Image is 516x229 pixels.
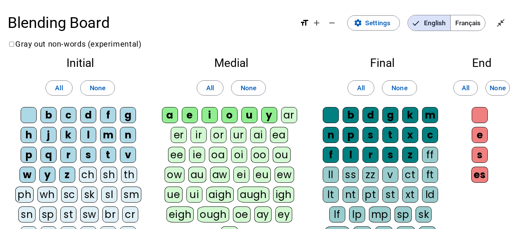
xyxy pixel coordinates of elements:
[369,206,391,223] div: mp
[275,167,294,183] div: ew
[120,127,136,143] div: n
[18,206,35,223] div: sn
[422,187,438,203] div: ld
[40,127,57,143] div: j
[197,80,223,96] button: All
[80,127,96,143] div: l
[261,107,277,123] div: y
[90,82,105,94] span: None
[59,167,75,183] div: z
[101,187,117,203] div: sl
[39,206,57,223] div: sp
[202,107,218,123] div: i
[343,167,359,183] div: ss
[15,57,145,69] h2: Initial
[382,147,398,163] div: s
[60,107,76,123] div: c
[100,147,116,163] div: t
[122,206,138,223] div: cr
[40,147,57,163] div: q
[382,167,398,183] div: v
[230,127,246,143] div: ur
[80,206,99,223] div: sw
[81,187,97,203] div: sk
[422,107,438,123] div: m
[61,187,78,203] div: sc
[472,127,488,143] div: e
[354,19,362,28] mat-icon: settings
[323,147,339,163] div: f
[251,147,269,163] div: oo
[55,82,63,94] span: All
[120,107,136,123] div: g
[80,107,96,123] div: d
[210,127,226,143] div: or
[343,187,359,203] div: nt
[402,187,418,203] div: xt
[165,187,182,203] div: ue
[40,107,57,123] div: b
[160,57,302,69] h2: Medial
[231,147,247,163] div: oi
[241,82,256,94] span: None
[402,107,418,123] div: k
[233,206,251,223] div: oe
[275,206,292,223] div: ey
[493,15,508,31] button: Exit full screen
[462,82,469,94] span: All
[191,127,207,143] div: ir
[222,107,238,123] div: o
[348,80,374,96] button: All
[496,18,505,28] mat-icon: close_fullscreen
[408,15,485,31] mat-button-toggle-group: Language selection
[21,147,37,163] div: p
[171,127,187,143] div: er
[188,167,206,183] div: au
[80,147,96,163] div: s
[402,147,418,163] div: z
[362,187,379,203] div: pt
[416,206,432,223] div: sk
[324,15,340,31] button: Decrease font size
[471,167,488,183] div: es
[100,167,117,183] div: sh
[453,80,478,96] button: All
[402,167,418,183] div: ct
[162,107,178,123] div: a
[45,80,72,96] button: All
[120,147,136,163] div: v
[273,147,291,163] div: ou
[327,18,336,28] mat-icon: remove
[231,80,266,96] button: None
[100,127,116,143] div: m
[209,147,227,163] div: oa
[281,107,297,123] div: ar
[15,187,34,203] div: ph
[323,127,339,143] div: n
[323,167,339,183] div: ll
[365,17,390,29] span: Settings
[317,57,447,69] h2: Final
[60,147,76,163] div: r
[451,15,485,31] span: Français
[408,15,450,31] span: English
[362,107,379,123] div: d
[60,206,76,223] div: st
[8,39,141,49] label: Gray out non-words (experimental)
[186,187,202,203] div: ui
[80,80,115,96] button: None
[422,167,438,183] div: ft
[250,127,266,143] div: ai
[79,167,97,183] div: ch
[347,15,400,31] button: Settings
[343,107,359,123] div: b
[270,127,288,143] div: ea
[395,206,412,223] div: sp
[167,206,194,223] div: eigh
[8,8,292,38] h1: Blending Board
[241,107,257,123] div: u
[233,167,249,183] div: ei
[238,187,269,203] div: augh
[189,147,205,163] div: ie
[168,147,185,163] div: ee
